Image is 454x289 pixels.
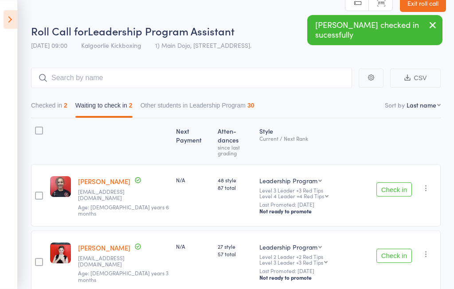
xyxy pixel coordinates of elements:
div: Atten­dances [214,122,255,160]
div: Next Payment [172,122,214,160]
div: 2 [129,102,133,109]
input: Search by name [31,68,352,88]
div: Current / Next Rank [259,135,369,141]
button: CSV [390,69,441,88]
span: [DATE] 09:00 [31,41,67,50]
span: 57 total [218,250,252,258]
span: 87 total [218,184,252,191]
button: Check in [376,182,412,197]
span: Age: [DEMOGRAPHIC_DATA] years 3 months [78,269,168,283]
div: Last name [407,100,436,109]
div: Not ready to promote [259,208,369,215]
img: image1669365424.png [50,176,71,197]
span: Roll Call for [31,23,88,38]
a: [PERSON_NAME] [78,177,130,186]
div: Level 3 Leader +3 Red Tips [259,187,369,199]
small: Last Promoted: [DATE] [259,268,369,274]
a: [PERSON_NAME] [78,243,130,252]
img: image1709349122.png [50,243,71,263]
div: Leadership Program [259,176,317,185]
div: 30 [247,102,254,109]
div: Style [256,122,373,160]
span: Leadership Program Assistant [88,23,235,38]
span: 27 style [218,243,252,250]
button: Check in [376,249,412,263]
div: Leadership Program [259,243,317,251]
div: N/A [176,176,211,184]
span: Age: [DEMOGRAPHIC_DATA] years 6 months [78,203,169,217]
div: N/A [176,243,211,250]
div: [PERSON_NAME] checked in sucessfully [307,15,442,45]
div: Level 3 Leader +3 Red Tips [259,259,323,265]
div: Level 4 Leader +4 Red Tips [259,193,324,199]
div: 2 [64,102,67,109]
small: hompr.2@gmail.com [78,255,136,268]
label: Sort by [385,100,405,109]
button: Other students in Leadership Program30 [141,97,254,118]
small: Last Promoted: [DATE] [259,201,369,208]
div: since last grading [218,144,252,156]
span: 1) Main Dojo, [STREET_ADDRESS]. [155,41,251,50]
div: Not ready to promote [259,274,369,281]
button: Checked in2 [31,97,67,118]
button: Waiting to check in2 [75,97,133,118]
span: Kalgoorlie Kickboxing [81,41,141,50]
small: taln001@gmail.com [78,189,136,201]
span: 48 style [218,176,252,184]
div: Level 2 Leader +2 Red Tips [259,254,369,265]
